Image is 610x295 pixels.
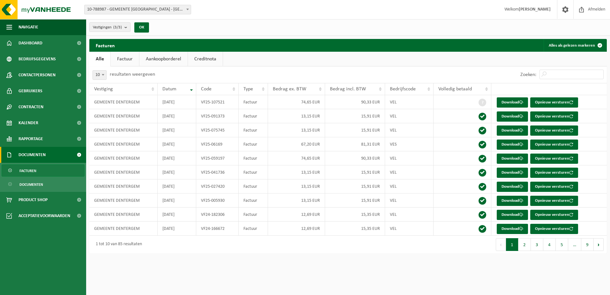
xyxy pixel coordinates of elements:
button: 3 [531,238,543,251]
span: Vestigingen [93,23,122,32]
td: VEL [385,123,434,137]
td: VEL [385,208,434,222]
span: Bedrijfsgegevens [19,51,56,67]
td: 15,91 EUR [325,123,385,137]
button: Vestigingen(3/3) [89,22,130,32]
span: Documenten [19,178,43,191]
td: Factuur [239,109,268,123]
td: 15,91 EUR [325,179,385,193]
td: 15,91 EUR [325,165,385,179]
span: Code [201,87,212,92]
span: … [568,238,581,251]
span: 10 [93,70,107,80]
td: 15,91 EUR [325,193,385,208]
td: VF25-107521 [196,95,239,109]
strong: [PERSON_NAME] [519,7,551,12]
td: GEMEENTE DENTERGEM [89,165,158,179]
td: Factuur [239,123,268,137]
span: Bedrijfscode [390,87,416,92]
td: Factuur [239,208,268,222]
td: 13,15 EUR [268,165,325,179]
button: Opnieuw versturen [530,140,578,150]
td: Factuur [239,179,268,193]
td: VEL [385,151,434,165]
td: VF25-041736 [196,165,239,179]
span: Gebruikers [19,83,42,99]
td: VF25-091373 [196,109,239,123]
a: Documenten [2,178,85,190]
td: VF25-06169 [196,137,239,151]
button: OK [134,22,149,33]
span: Facturen [19,165,36,177]
span: Documenten [19,147,46,163]
a: Factuur [111,52,139,66]
button: Opnieuw versturen [530,182,578,192]
td: 12,69 EUR [268,208,325,222]
button: 5 [556,238,568,251]
td: [DATE] [158,95,196,109]
label: Zoeken: [520,72,536,77]
td: 13,15 EUR [268,179,325,193]
div: 1 tot 10 van 85 resultaten [93,239,142,250]
button: Previous [496,238,506,251]
span: Product Shop [19,192,48,208]
button: Opnieuw versturen [530,154,578,164]
td: [DATE] [158,193,196,208]
button: 4 [543,238,556,251]
button: Opnieuw versturen [530,168,578,178]
a: Facturen [2,164,85,177]
td: Factuur [239,222,268,236]
button: Opnieuw versturen [530,210,578,220]
td: 90,33 EUR [325,95,385,109]
td: VEL [385,193,434,208]
td: VEL [385,222,434,236]
span: Contactpersonen [19,67,56,83]
td: GEMEENTE DENTERGEM [89,179,158,193]
button: Opnieuw versturen [530,97,578,108]
td: 12,69 EUR [268,222,325,236]
td: VF25-005930 [196,193,239,208]
button: Opnieuw versturen [530,224,578,234]
td: 15,91 EUR [325,109,385,123]
td: 90,33 EUR [325,151,385,165]
td: 13,15 EUR [268,109,325,123]
td: [DATE] [158,123,196,137]
a: Creditnota [188,52,223,66]
td: 74,65 EUR [268,95,325,109]
td: VF24-166672 [196,222,239,236]
button: Next [594,238,604,251]
label: resultaten weergeven [110,72,155,77]
span: Rapportage [19,131,43,147]
span: 10-788987 - GEMEENTE DENTERGEM - DENTERGEM [85,5,191,14]
span: 10-788987 - GEMEENTE DENTERGEM - DENTERGEM [84,5,191,14]
a: Download [497,111,528,122]
td: VES [385,137,434,151]
span: Dashboard [19,35,42,51]
a: Alle [89,52,110,66]
td: Factuur [239,137,268,151]
td: VF25-059197 [196,151,239,165]
span: 10 [93,71,106,79]
button: 2 [518,238,531,251]
span: Navigatie [19,19,38,35]
span: Bedrag incl. BTW [330,87,366,92]
td: [DATE] [158,137,196,151]
span: Bedrag ex. BTW [273,87,306,92]
button: 9 [581,238,594,251]
td: VF25-027420 [196,179,239,193]
a: Download [497,168,528,178]
a: Download [497,125,528,136]
span: Contracten [19,99,43,115]
td: GEMEENTE DENTERGEM [89,95,158,109]
td: 15,35 EUR [325,222,385,236]
button: Opnieuw versturen [530,196,578,206]
td: GEMEENTE DENTERGEM [89,109,158,123]
td: VF24-182306 [196,208,239,222]
a: Download [497,210,528,220]
button: 1 [506,238,518,251]
td: [DATE] [158,208,196,222]
button: Alles als gelezen markeren [544,39,606,52]
count: (3/3) [113,25,122,29]
td: 15,35 EUR [325,208,385,222]
td: [DATE] [158,179,196,193]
